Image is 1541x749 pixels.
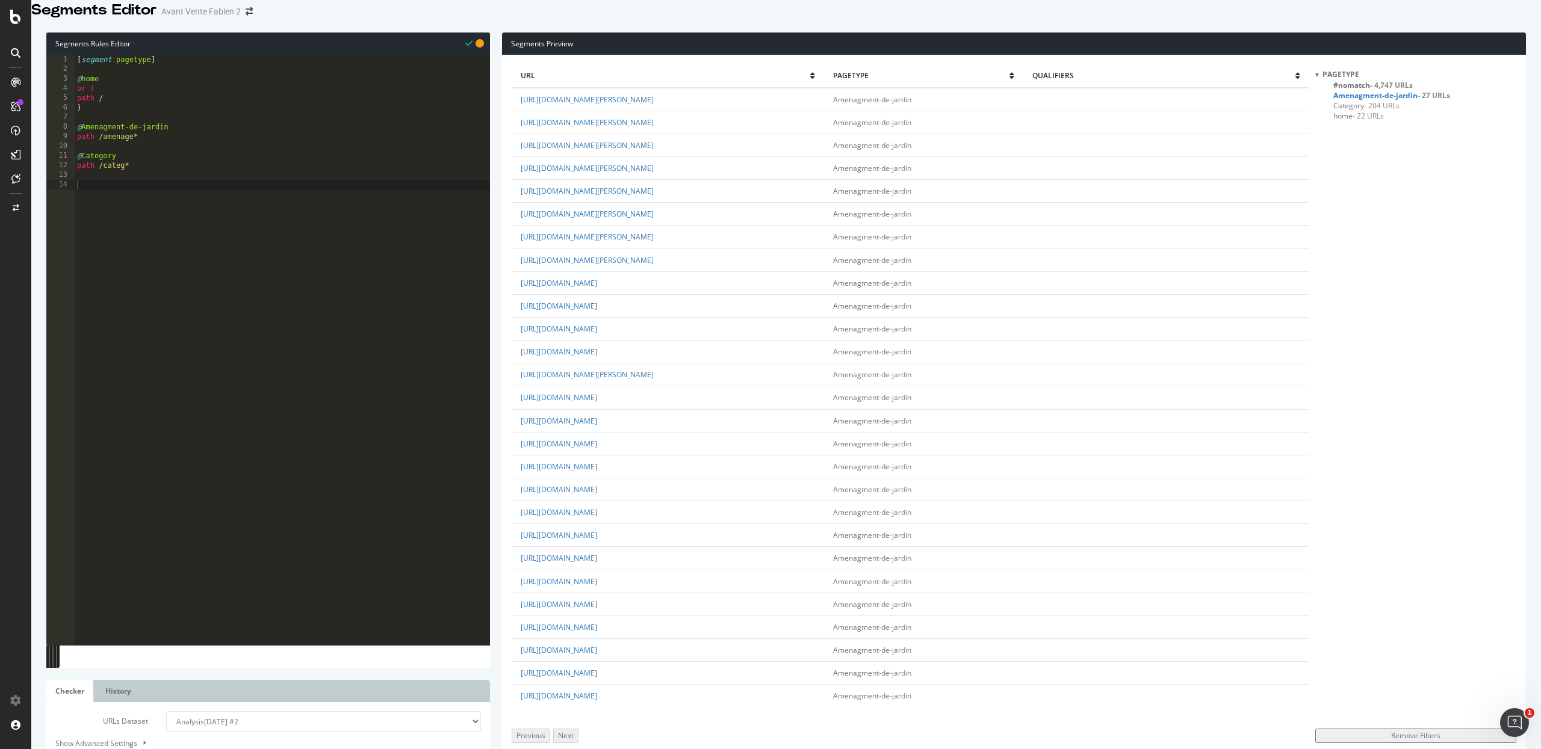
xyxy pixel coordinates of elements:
a: [URL][DOMAIN_NAME] [521,278,597,288]
a: [URL][DOMAIN_NAME] [521,439,597,449]
span: Amenagment-de-jardin [833,599,911,609]
div: 5 [46,93,75,103]
span: - 204 URLs [1364,100,1400,111]
span: pagetype [833,70,1009,81]
span: Click to filter pagetype on Amenagment-de-jardin [1333,90,1450,100]
div: Segments Rules Editor [46,32,490,55]
div: 11 [46,151,75,161]
span: Syntax is valid [465,37,473,49]
span: You have unsaved modifications [476,37,484,49]
iframe: Intercom live chat [1500,708,1529,737]
a: [URL][DOMAIN_NAME][PERSON_NAME] [521,94,654,105]
a: [URL][DOMAIN_NAME][PERSON_NAME] [521,209,654,219]
a: [URL][DOMAIN_NAME] [521,576,597,587]
a: [URL][DOMAIN_NAME] [521,622,597,632]
div: arrow-right-arrow-left [246,7,253,16]
span: Amenagment-de-jardin [833,553,911,563]
span: Amenagment-de-jardin [833,645,911,655]
a: [URL][DOMAIN_NAME] [521,461,597,472]
div: 2 [46,64,75,74]
div: 10 [46,141,75,151]
span: - 27 URLs [1418,90,1450,100]
a: [URL][DOMAIN_NAME] [521,645,597,655]
a: [URL][DOMAIN_NAME][PERSON_NAME] [521,369,654,380]
label: URLs Dataset [46,711,157,732]
div: 8 [46,122,75,132]
span: Amenagment-de-jardin [833,416,911,426]
a: [URL][DOMAIN_NAME] [521,416,597,426]
div: 9 [46,132,75,141]
a: [URL][DOMAIN_NAME] [521,507,597,517]
span: Amenagment-de-jardin [833,232,911,242]
a: [URL][DOMAIN_NAME][PERSON_NAME] [521,255,654,265]
span: Amenagment-de-jardin [833,347,911,357]
a: [URL][DOMAIN_NAME][PERSON_NAME] [521,140,654,150]
a: [URL][DOMAIN_NAME] [521,484,597,495]
span: Amenagment-de-jardin [833,507,911,517]
span: Amenagment-de-jardin [833,324,911,334]
span: Amenagment-de-jardin [833,691,911,701]
div: 13 [46,170,75,180]
div: Segments Preview [502,32,1526,55]
a: [URL][DOMAIN_NAME] [521,691,597,701]
div: Show Advanced Settings [46,738,472,749]
button: Next [553,729,578,742]
div: Next [558,730,574,741]
button: Previous [512,729,550,742]
a: [URL][DOMAIN_NAME] [521,668,597,678]
a: [URL][DOMAIN_NAME] [521,324,597,334]
a: [URL][DOMAIN_NAME][PERSON_NAME] [521,117,654,128]
a: [URL][DOMAIN_NAME] [521,553,597,563]
span: Click to filter pagetype on home [1333,111,1384,121]
span: Amenagment-de-jardin [833,140,911,150]
a: [URL][DOMAIN_NAME] [521,530,597,540]
div: 6 [46,103,75,113]
div: 1 [46,55,75,64]
span: Click to filter pagetype on Category [1333,100,1400,111]
span: - 4,747 URLs [1370,80,1413,90]
div: Remove Filters [1320,730,1512,741]
span: Amenagment-de-jardin [833,117,911,128]
a: [URL][DOMAIN_NAME][PERSON_NAME] [521,232,654,242]
span: Amenagment-de-jardin [833,576,911,587]
span: Amenagment-de-jardin [833,255,911,265]
span: pagetype [1322,69,1359,79]
a: [URL][DOMAIN_NAME] [521,599,597,609]
span: Amenagment-de-jardin [833,369,911,380]
div: 14 [46,180,75,190]
span: Amenagment-de-jardin [833,278,911,288]
span: Amenagment-de-jardin [833,186,911,196]
span: url [521,70,810,81]
div: 4 [46,84,75,93]
span: Amenagment-de-jardin [833,530,911,540]
span: Amenagment-de-jardin [833,392,911,402]
button: Remove Filters [1315,729,1516,742]
span: Amenagment-de-jardin [833,209,911,219]
a: [URL][DOMAIN_NAME][PERSON_NAME] [521,163,654,173]
span: - 22 URLs [1353,111,1384,121]
a: Checker [46,680,93,702]
a: [URL][DOMAIN_NAME] [521,301,597,311]
span: Amenagment-de-jardin [833,94,911,105]
div: 3 [46,74,75,84]
a: [URL][DOMAIN_NAME] [521,392,597,402]
div: 7 [46,113,75,122]
span: qualifiers [1032,70,1295,81]
a: History [96,680,140,702]
a: [URL][DOMAIN_NAME] [521,347,597,357]
span: Amenagment-de-jardin [833,301,911,311]
span: Amenagment-de-jardin [833,622,911,632]
div: 12 [46,161,75,170]
div: Avant Vente Fabien 2 [161,5,241,17]
div: Previous [516,730,545,741]
span: Click to filter pagetype on #nomatch [1333,80,1413,90]
span: Amenagment-de-jardin [833,439,911,449]
span: Amenagment-de-jardin [833,484,911,495]
span: Amenagment-de-jardin [833,163,911,173]
span: Amenagment-de-jardin [833,668,911,678]
a: [URL][DOMAIN_NAME][PERSON_NAME] [521,186,654,196]
span: 1 [1525,708,1534,718]
span: Amenagment-de-jardin [833,461,911,472]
